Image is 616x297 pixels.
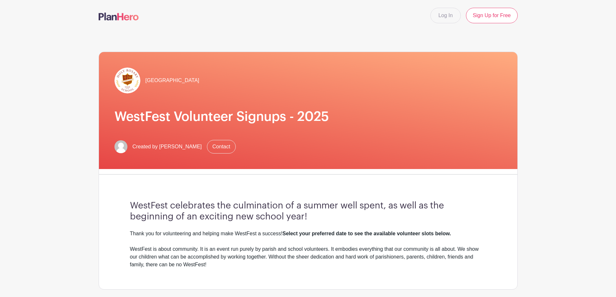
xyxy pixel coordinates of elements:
strong: Select your preferred date to see the available volunteer slots below. [282,231,451,236]
img: logo-507f7623f17ff9eddc593b1ce0a138ce2505c220e1c5a4e2b4648c50719b7d32.svg [99,13,139,20]
a: Contact [207,140,236,154]
div: Thank you for volunteering and helping make WestFest a success! [130,230,486,238]
span: Created by [PERSON_NAME] [133,143,202,151]
img: hr-logo-circle.png [114,68,140,93]
h1: WestFest Volunteer Signups - 2025 [114,109,502,124]
div: WestFest is about community. It is an event run purely by parish and school volunteers. It embodi... [130,245,486,269]
a: Sign Up for Free [466,8,517,23]
img: default-ce2991bfa6775e67f084385cd625a349d9dcbb7a52a09fb2fda1e96e2d18dcdb.png [114,140,127,153]
span: [GEOGRAPHIC_DATA] [146,77,200,84]
h3: WestFest celebrates the culmination of a summer well spent, as well as the beginning of an exciti... [130,200,486,222]
a: Log In [430,8,461,23]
